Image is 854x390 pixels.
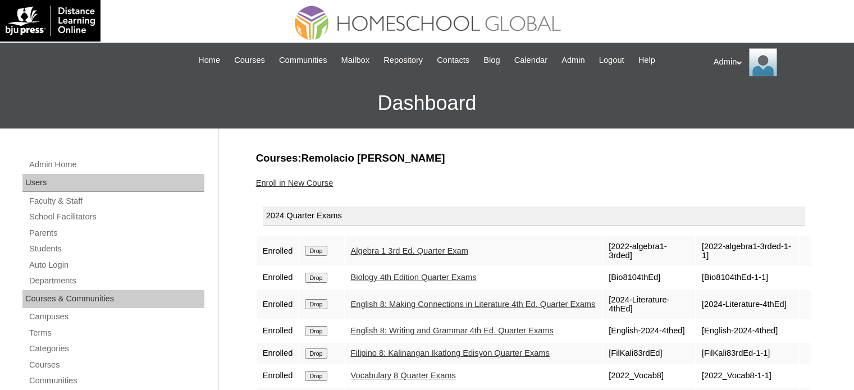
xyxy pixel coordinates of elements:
[28,258,204,272] a: Auto Login
[257,320,299,342] td: Enrolled
[22,174,204,192] div: Users
[696,267,798,288] td: [Bio8104thEd-1-1]
[509,54,553,67] a: Calendar
[28,210,204,224] a: School Facilitators
[273,54,333,67] a: Communities
[28,274,204,288] a: Departments
[305,348,327,359] input: Drop
[351,300,596,309] a: English 8: Making Connections in Literature 4th Ed. Quarter Exams
[22,290,204,308] div: Courses & Communities
[378,54,428,67] a: Repository
[28,158,204,172] a: Admin Home
[193,54,226,67] a: Home
[638,54,655,67] span: Help
[28,310,204,324] a: Campuses
[383,54,423,67] span: Repository
[234,54,265,67] span: Courses
[256,151,812,166] h3: Courses:Remolacio [PERSON_NAME]
[257,290,299,319] td: Enrolled
[749,48,777,76] img: Admin Homeschool Global
[28,226,204,240] a: Parents
[305,246,327,256] input: Drop
[556,54,591,67] a: Admin
[256,178,334,187] a: Enroll in New Course
[478,54,505,67] a: Blog
[603,343,695,364] td: [FilKali83rdEd]
[341,54,370,67] span: Mailbox
[603,290,695,319] td: [2024-Literature-4thEd]
[257,236,299,266] td: Enrolled
[28,342,204,356] a: Categories
[305,273,327,283] input: Drop
[336,54,376,67] a: Mailbox
[6,78,848,129] h3: Dashboard
[351,326,554,335] a: English 8: Writing and Grammar 4th Ed. Quarter Exams
[28,194,204,208] a: Faculty & Staff
[28,242,204,256] a: Students
[696,365,798,387] td: [2022_Vocab8-1-1]
[305,299,327,309] input: Drop
[603,236,695,266] td: [2022-algebra1-3rded]
[603,365,695,387] td: [2022_Vocab8]
[696,320,798,342] td: [English-2024-4thed]
[514,54,547,67] span: Calendar
[257,365,299,387] td: Enrolled
[305,326,327,336] input: Drop
[351,371,456,380] a: Vocabulary 8 Quarter Exams
[696,290,798,319] td: [2024-Literature-4thEd]
[599,54,624,67] span: Logout
[198,54,220,67] span: Home
[305,371,327,381] input: Drop
[696,236,798,266] td: [2022-algebra1-3rded-1-1]
[28,326,204,340] a: Terms
[593,54,630,67] a: Logout
[714,48,843,76] div: Admin
[603,267,695,288] td: [Bio8104thEd]
[257,267,299,288] td: Enrolled
[633,54,661,67] a: Help
[229,54,271,67] a: Courses
[351,273,477,282] a: Biology 4th Edition Quarter Exams
[603,320,695,342] td: [English-2024-4thed]
[696,343,798,364] td: [FilKali83rdEd-1-1]
[279,54,327,67] span: Communities
[257,343,299,364] td: Enrolled
[351,246,468,255] a: Algebra 1 3rd Ed. Quarter Exam
[28,374,204,388] a: Communities
[28,358,204,372] a: Courses
[561,54,585,67] span: Admin
[263,207,805,226] div: 2024 Quarter Exams
[6,6,95,36] img: logo-white.png
[431,54,475,67] a: Contacts
[351,348,550,357] a: Filipino 8: Kalinangan Ikatlong Edisyon Quarter Exams
[437,54,469,67] span: Contacts
[483,54,500,67] span: Blog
